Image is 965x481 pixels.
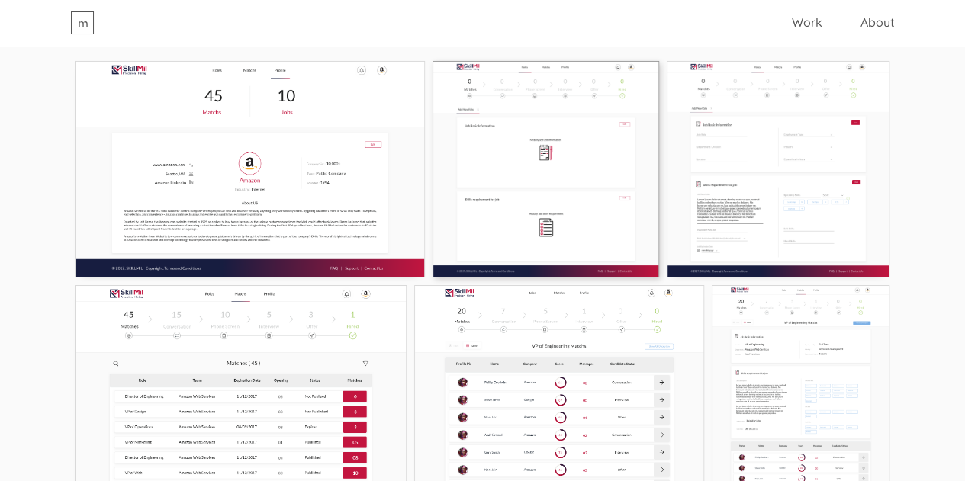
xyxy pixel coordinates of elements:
[71,11,94,34] a: m
[75,61,425,277] img: Skillmil Employer Company Profile
[433,61,660,277] img: Skillmil Employer Adding Role Landing Page
[792,14,822,30] a: Work
[667,61,889,277] img: Skillmil Employer Adding Role Form
[860,14,895,30] a: About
